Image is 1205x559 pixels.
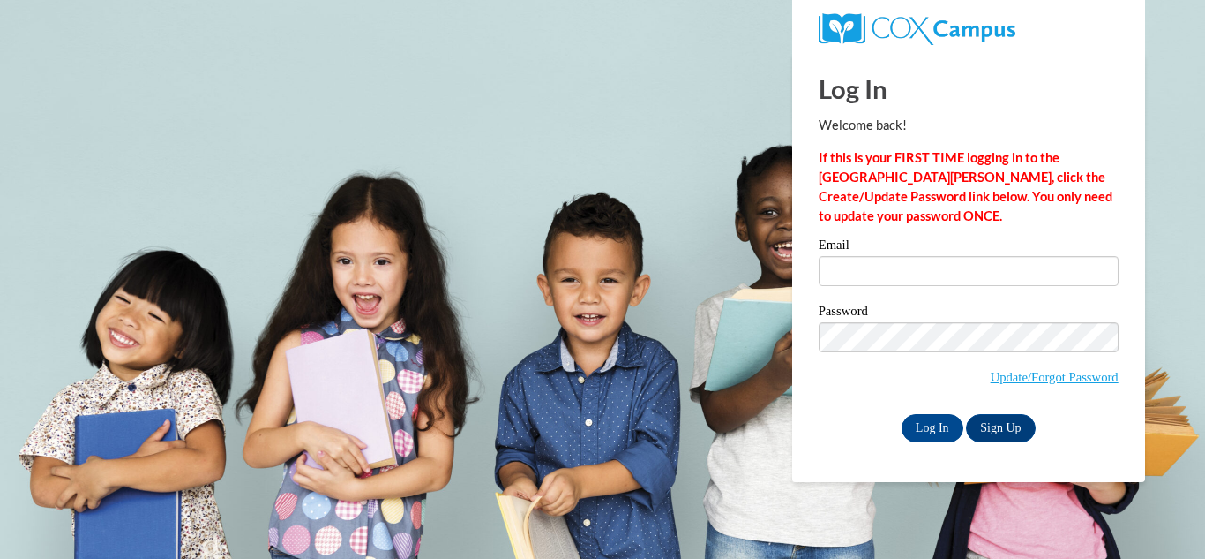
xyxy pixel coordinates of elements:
[819,20,1015,35] a: COX Campus
[991,370,1119,384] a: Update/Forgot Password
[819,116,1119,135] p: Welcome back!
[819,150,1112,223] strong: If this is your FIRST TIME logging in to the [GEOGRAPHIC_DATA][PERSON_NAME], click the Create/Upd...
[819,71,1119,107] h1: Log In
[819,305,1119,322] label: Password
[966,414,1035,442] a: Sign Up
[819,238,1119,256] label: Email
[902,414,963,442] input: Log In
[819,13,1015,45] img: COX Campus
